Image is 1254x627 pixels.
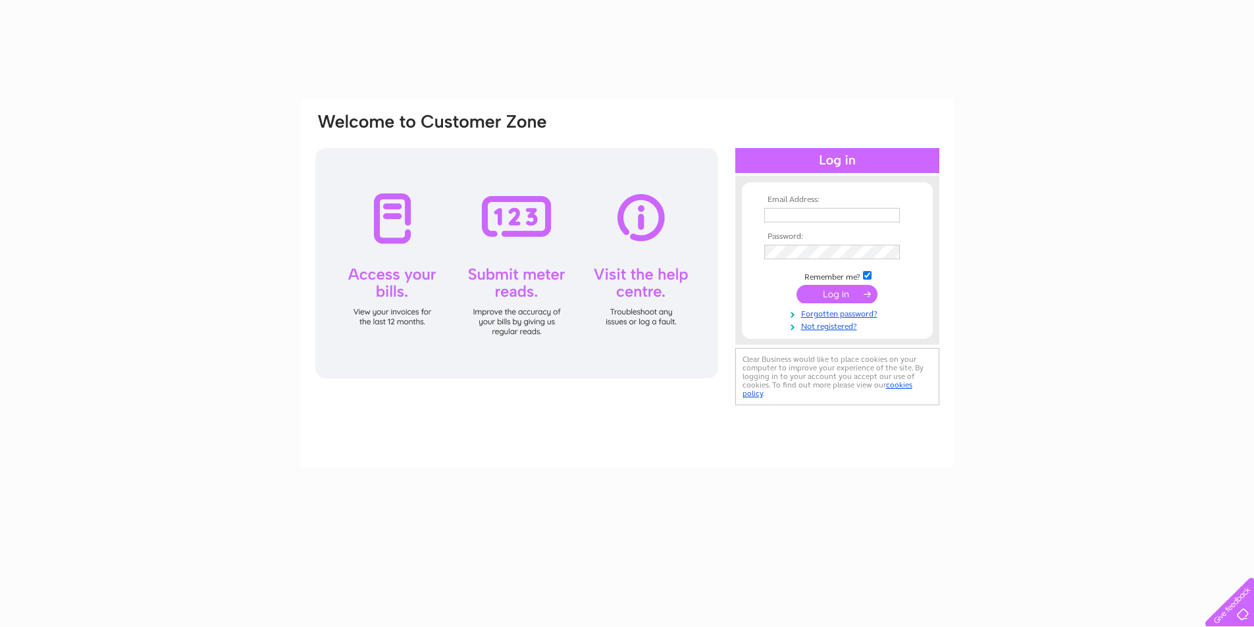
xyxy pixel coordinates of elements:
[761,232,914,241] th: Password:
[797,285,877,303] input: Submit
[743,380,912,398] a: cookies policy
[764,307,914,319] a: Forgotten password?
[764,319,914,332] a: Not registered?
[761,269,914,282] td: Remember me?
[761,195,914,205] th: Email Address:
[735,348,939,405] div: Clear Business would like to place cookies on your computer to improve your experience of the sit...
